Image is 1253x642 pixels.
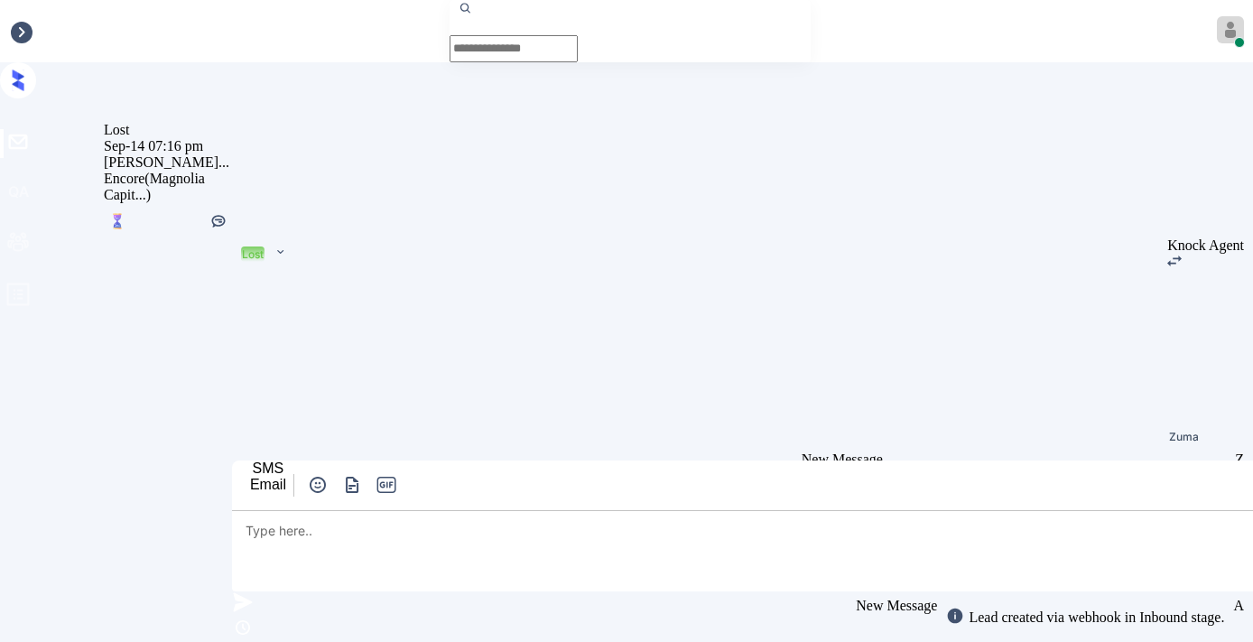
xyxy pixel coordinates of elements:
img: Kelsey was silent [209,212,227,230]
span: New Message [802,451,883,467]
img: icon-zuma [274,244,287,260]
div: Lost [242,247,264,261]
span: profile [5,282,31,313]
div: Zuma [1169,432,1199,442]
img: icon-zuma [307,474,329,496]
button: icon-zuma [339,474,365,496]
div: [PERSON_NAME]... [104,154,232,171]
div: Inbox [9,23,42,40]
div: SMS [250,461,286,477]
div: Encore (Magnolia Capit...) [104,171,232,203]
img: Waitlisted [108,212,126,230]
div: Kelsey was silent [209,212,227,233]
div: Lost [104,122,232,138]
div: Email [250,477,286,493]
button: icon-zuma [305,474,330,496]
img: icon-zuma [1167,256,1182,266]
img: avatar [1217,16,1244,43]
div: Waitlisted Lead [108,212,126,233]
img: icon-zuma [232,617,254,638]
img: icon-zuma [341,474,364,496]
div: Knock Agent [1167,237,1244,254]
div: Sep-14 07:16 pm [104,138,232,154]
img: icon-zuma [232,591,254,613]
div: Z [1235,451,1244,468]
